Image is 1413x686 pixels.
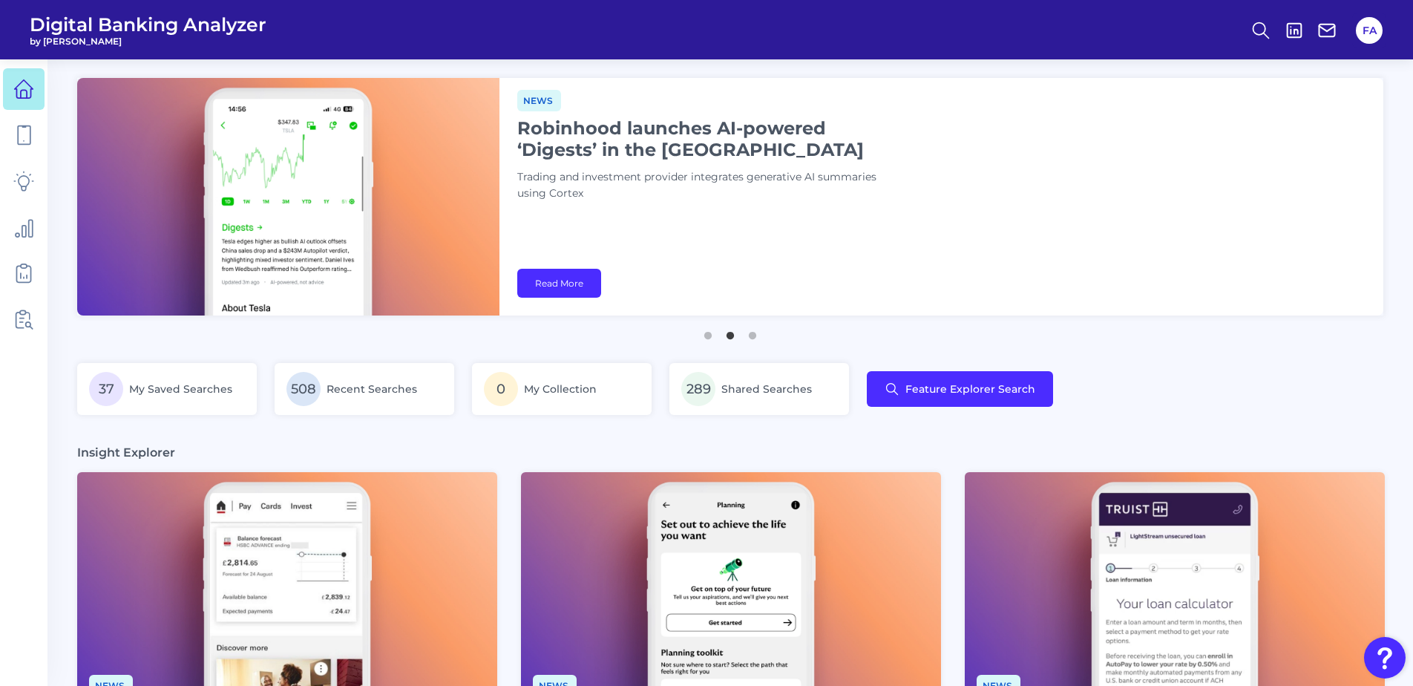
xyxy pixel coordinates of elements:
button: Feature Explorer Search [867,371,1053,407]
a: Read More [517,269,601,298]
span: 289 [681,372,715,406]
h1: Robinhood launches AI-powered ‘Digests’ in the [GEOGRAPHIC_DATA] [517,117,888,160]
span: Digital Banking Analyzer [30,13,266,36]
span: My Collection [524,382,597,396]
span: 37 [89,372,123,406]
img: bannerImg [77,78,499,316]
span: Shared Searches [721,382,812,396]
h3: Insight Explorer [77,445,175,460]
button: FA [1356,17,1383,44]
span: News [517,90,561,111]
span: Recent Searches [327,382,417,396]
a: News [517,93,561,107]
p: Trading and investment provider integrates generative AI summaries using Cortex [517,169,888,202]
button: Open Resource Center [1364,637,1406,679]
a: 0My Collection [472,363,652,415]
span: 0 [484,372,518,406]
a: 508Recent Searches [275,363,454,415]
span: My Saved Searches [129,382,232,396]
button: 1 [701,324,715,339]
a: 289Shared Searches [669,363,849,415]
span: Feature Explorer Search [905,383,1035,395]
a: 37My Saved Searches [77,363,257,415]
span: by [PERSON_NAME] [30,36,266,47]
button: 2 [723,324,738,339]
span: 508 [286,372,321,406]
button: 3 [745,324,760,339]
